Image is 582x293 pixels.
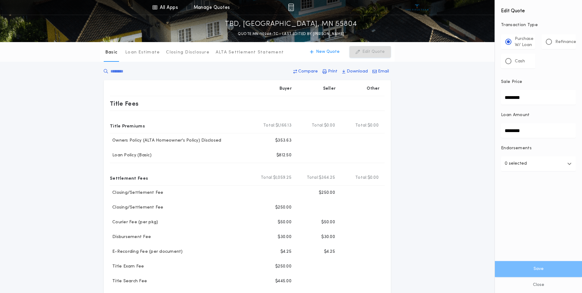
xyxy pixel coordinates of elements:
input: Loan Amount [501,123,576,138]
p: Cash [515,58,525,64]
p: Basic [105,49,118,56]
p: Loan Amount [501,112,530,118]
p: Refinance [555,39,576,45]
button: Save [495,261,582,277]
p: $30.00 [321,234,335,240]
span: $364.25 [319,175,335,181]
p: TBD, [GEOGRAPHIC_DATA], MN 55804 [225,19,357,29]
p: $50.00 [278,219,291,225]
p: New Quote [316,49,340,55]
button: Print [321,66,339,77]
p: Email [378,68,389,75]
b: Total: [307,175,319,181]
p: Other [367,86,380,92]
p: Courier Fee (per pkg) [110,219,158,225]
b: Total: [355,123,368,129]
p: Compare [298,68,318,75]
p: E-Recording Fee (per document) [110,249,183,255]
p: $250.00 [275,205,291,211]
p: Title Premiums [110,121,145,131]
button: Download [340,66,370,77]
p: Title Exam Fee [110,264,144,270]
p: Loan Estimate [125,49,160,56]
p: Settlement Fees [110,173,148,183]
p: Print [328,68,337,75]
p: 0 selected [505,160,527,167]
p: Download [347,68,368,75]
p: $50.00 [321,219,335,225]
p: ALTA Settlement Statement [216,49,284,56]
b: Total: [263,123,276,129]
p: $445.00 [275,278,291,284]
input: Sale Price [501,90,576,105]
p: $30.00 [278,234,291,240]
p: $250.00 [275,264,291,270]
p: Disbursement Fee [110,234,151,240]
b: Total: [312,123,324,129]
p: Buyer [279,86,292,92]
p: Loan Policy (Basic) [110,152,152,158]
button: Close [495,277,582,293]
button: Email [371,66,391,77]
p: Closing Disclosure [166,49,210,56]
button: Compare [291,66,320,77]
p: Endorsements [501,145,576,151]
p: $353.63 [275,138,291,144]
button: New Quote [304,46,346,58]
p: Seller [323,86,336,92]
p: Owners Policy (ALTA Homeowner's Policy) Disclosed [110,138,221,144]
p: Edit Quote [362,49,385,55]
p: $4.25 [280,249,291,255]
p: Closing/Settlement Fee [110,205,164,211]
span: $0.00 [324,123,335,129]
img: vs-icon [406,4,429,10]
img: img [288,4,294,11]
p: Closing/Settlement Fee [110,190,164,196]
span: $1,059.25 [273,175,291,181]
p: $812.50 [276,152,291,158]
p: Sale Price [501,79,522,85]
p: QUOTE MN-10248-TC - LAST EDITED BY [PERSON_NAME] [238,31,344,37]
p: Purchase W/ Loan [515,36,534,48]
b: Total: [355,175,368,181]
span: $0.00 [368,175,379,181]
b: Total: [261,175,273,181]
p: $250.00 [319,190,335,196]
h4: Edit Quote [501,4,576,15]
p: Title Search Fee [110,278,147,284]
span: $0.00 [368,123,379,129]
button: 0 selected [501,156,576,171]
p: Title Fees [110,99,139,108]
span: $1,166.13 [276,123,291,129]
p: Transaction Type [501,22,576,28]
p: $4.25 [324,249,335,255]
button: Edit Quote [349,46,391,58]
